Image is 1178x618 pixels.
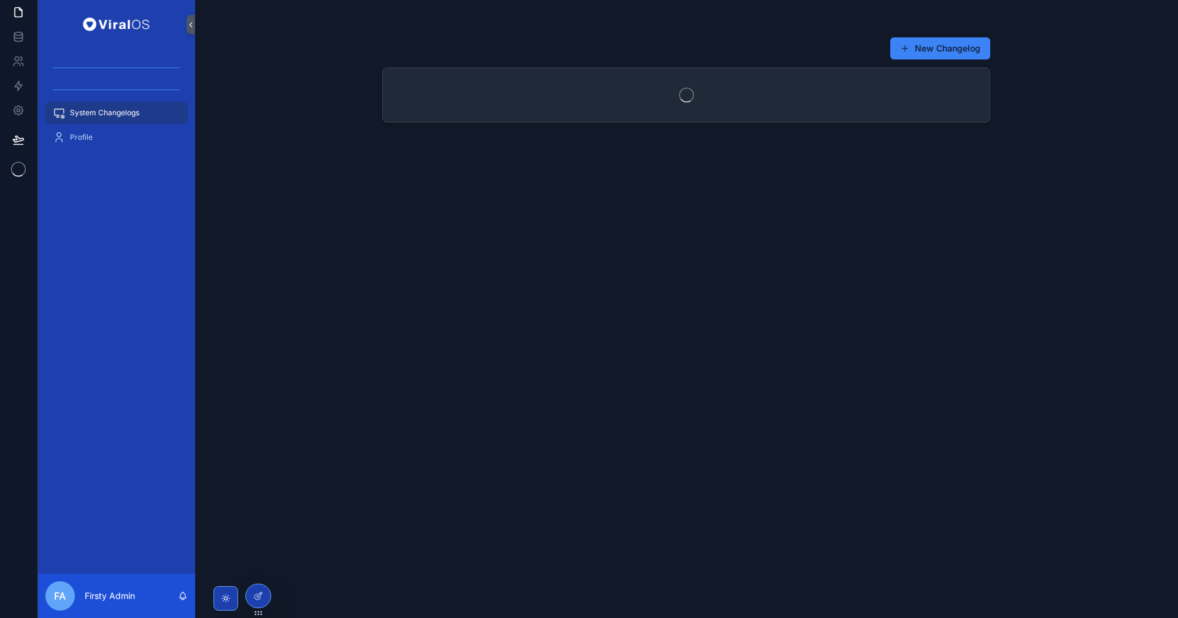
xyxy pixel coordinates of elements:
[85,590,135,602] p: Firsty Admin
[70,108,139,118] span: System Changelogs
[890,37,990,59] button: New Changelog
[54,589,66,603] span: FA
[80,15,153,34] img: App logo
[38,49,195,164] div: scrollable content
[45,102,188,124] a: System Changelogs
[45,126,188,148] a: Profile
[70,132,93,142] span: Profile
